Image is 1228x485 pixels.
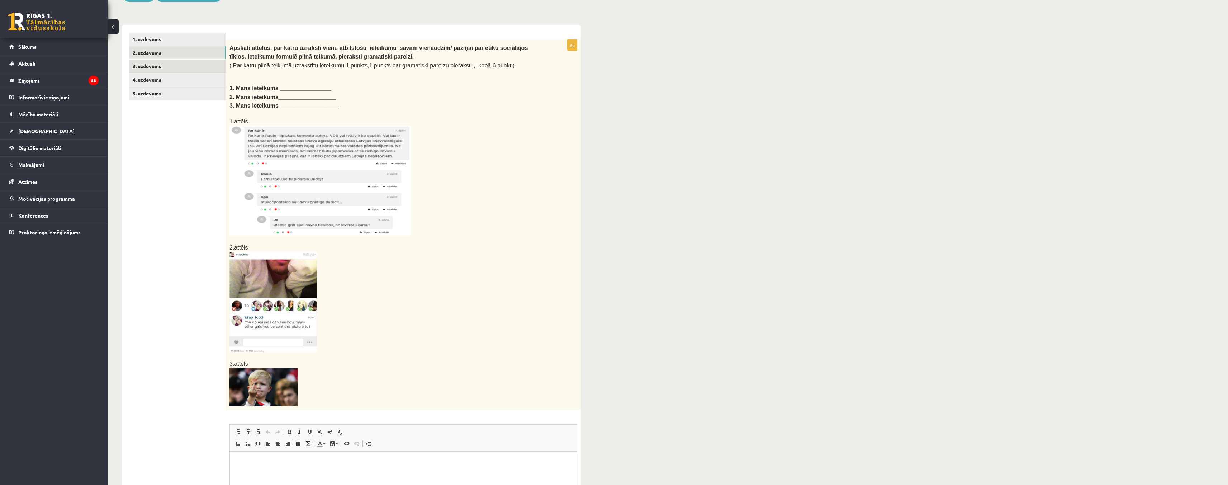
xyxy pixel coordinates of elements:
a: Digitālie materiāli [9,140,99,156]
a: Sākums [9,38,99,55]
a: 1. uzdevums [129,33,226,46]
b: 1. Mans ieteikums ________________ [229,85,331,91]
a: Apakšraksts [315,427,325,437]
span: 3.attēls [229,361,248,367]
a: Proktoringa izmēģinājums [9,224,99,241]
a: Atcelt (vadīšanas taustiņš+Z) [263,427,273,437]
span: 1.attēls [229,118,248,125]
a: Maksājumi [9,157,99,173]
body: Bagātinātā teksta redaktors, wiswyg-editor-user-answer-47024985294320 [7,7,340,15]
a: Treknraksts (vadīšanas taustiņš+B) [285,427,295,437]
span: Motivācijas programma [18,195,75,202]
a: Bloka citāts [253,439,263,448]
a: Izlīdzināt pa labi [283,439,293,448]
b: Apskati attēlus, par katru uzraksti vienu atbilstošu ieteikumu savam vienaudzim/ paziņai par ētik... [229,45,528,60]
a: 4. uzdevums [129,73,226,87]
a: Informatīvie ziņojumi [9,89,99,106]
a: Noņemt stilus [335,427,345,437]
span: Sākums [18,43,37,50]
a: Ievietot/noņemt sarakstu ar aizzīmēm [243,439,253,448]
a: Centrēti [273,439,283,448]
a: Aktuāli [9,55,99,72]
a: Atzīmes [9,173,99,190]
a: Slīpraksts (vadīšanas taustiņš+I) [295,427,305,437]
img: media [229,252,317,352]
span: Konferences [18,212,48,219]
legend: Maksājumi [18,157,99,173]
b: 3. Mans ieteikums___________________ [229,103,339,109]
a: Ielīmēt (vadīšanas taustiņš+V) [233,427,243,437]
legend: Ziņojumi [18,72,99,89]
a: Rīgas 1. Tālmācības vidusskola [8,13,65,31]
a: Izlīdzināt malas [293,439,303,448]
a: 2. uzdevums [129,46,226,60]
a: Atsaistīt [352,439,362,448]
img: media [229,368,298,406]
i: 88 [89,76,99,85]
a: Izlīdzināt pa kreisi [263,439,273,448]
a: Math [303,439,313,448]
a: Teksta krāsa [315,439,327,448]
a: Augšraksts [325,427,335,437]
a: Ziņojumi88 [9,72,99,89]
span: 2.attēls [229,244,248,251]
span: Proktoringa izmēģinājums [18,229,81,235]
span: Aktuāli [18,60,35,67]
a: 3. uzdevums [129,60,226,73]
a: Ievietot kā vienkāršu tekstu (vadīšanas taustiņš+pārslēgšanas taustiņš+V) [243,427,253,437]
a: Ievietot lapas pārtraukumu drukai [364,439,374,448]
span: ( Par katru pilnā teikumā uzrakstītu ieteikumu 1 punkts,1 punkts par gramatiski pareizu pierakstu... [229,62,515,69]
a: Fona krāsa [327,439,340,448]
b: 2. Mans ieteikums__________________ [229,94,336,100]
legend: Informatīvie ziņojumi [18,89,99,106]
a: Ievietot/noņemt numurētu sarakstu [233,439,243,448]
img: media [229,126,411,236]
a: Ievietot no Worda [253,427,263,437]
a: Atkārtot (vadīšanas taustiņš+Y) [273,427,283,437]
span: Atzīmes [18,178,38,185]
a: 5. uzdevums [129,87,226,100]
a: Konferences [9,207,99,224]
a: Mācību materiāli [9,106,99,122]
span: [DEMOGRAPHIC_DATA] [18,128,75,134]
a: Motivācijas programma [9,190,99,207]
span: Digitālie materiāli [18,145,61,151]
span: Mācību materiāli [18,111,58,117]
p: 6p [567,39,577,51]
a: Pasvītrojums (vadīšanas taustiņš+U) [305,427,315,437]
a: [DEMOGRAPHIC_DATA] [9,123,99,139]
a: Saite (vadīšanas taustiņš+K) [342,439,352,448]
